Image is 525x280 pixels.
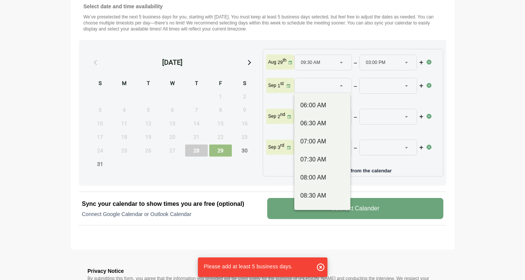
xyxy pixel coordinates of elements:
div: S [89,79,111,89]
p: Please select the time slots. [294,158,426,164]
span: Sunday, August 3, 2025 [89,104,111,116]
strong: 3 [278,145,280,150]
sup: st [280,81,284,86]
p: Sep [268,82,276,88]
sup: rd [280,143,285,148]
h3: Privacy Notice [88,266,438,275]
v-button: Connect Calander [267,198,443,219]
span: Saturday, August 9, 2025 [233,104,256,116]
span: Sunday, August 10, 2025 [89,117,111,129]
span: 03:00 PM [366,55,385,70]
strong: 2 [278,114,280,119]
span: Sunday, August 24, 2025 [89,145,111,157]
p: Please select the time slots. [294,96,426,102]
strong: 29 [278,60,283,65]
span: Please add at least 5 business days. [204,263,293,269]
span: Monday, August 18, 2025 [113,131,135,143]
h2: Sync your calendar to show times you are free (optional) [82,199,258,208]
span: Friday, August 15, 2025 [209,117,232,129]
span: Wednesday, August 20, 2025 [161,131,184,143]
span: Monday, August 4, 2025 [113,104,135,116]
span: Thursday, August 7, 2025 [185,104,208,116]
p: Aug [268,59,276,65]
span: 09:30 AM [301,55,320,70]
h4: Select date and time availability [84,2,442,11]
span: Wednesday, August 27, 2025 [161,145,184,157]
span: Wednesday, August 6, 2025 [161,104,184,116]
span: Friday, August 22, 2025 [209,131,232,143]
p: Sep [268,113,276,119]
span: Sunday, August 31, 2025 [89,158,111,170]
div: F [209,79,232,89]
strong: 1 [278,83,280,88]
span: Tuesday, August 19, 2025 [137,131,160,143]
span: Tuesday, August 12, 2025 [137,117,160,129]
span: Wednesday, August 13, 2025 [161,117,184,129]
sup: th [283,58,286,63]
span: Monday, August 11, 2025 [113,117,135,129]
span: Tuesday, August 26, 2025 [137,145,160,157]
p: Please select the time slots. [294,127,426,133]
span: Thursday, August 14, 2025 [185,117,208,129]
span: Friday, August 29, 2025 [209,145,232,157]
span: Saturday, August 2, 2025 [233,90,256,102]
p: Add more days from the calendar [266,165,440,173]
span: Sunday, August 17, 2025 [89,131,111,143]
span: Saturday, August 30, 2025 [233,145,256,157]
span: Thursday, August 28, 2025 [185,145,208,157]
div: M [113,79,135,89]
p: Connect Google Calendar or Outlook Calendar [82,210,258,218]
div: T [137,79,160,89]
span: Friday, August 8, 2025 [209,104,232,116]
span: Thursday, August 21, 2025 [185,131,208,143]
div: [DATE] [162,57,183,68]
span: Saturday, August 23, 2025 [233,131,256,143]
span: Saturday, August 16, 2025 [233,117,256,129]
p: We’ve preselected the next 5 business days for you, starting with [DATE]. You must keep at least ... [84,14,442,32]
span: Tuesday, August 5, 2025 [137,104,160,116]
span: Friday, August 1, 2025 [209,90,232,102]
div: W [161,79,184,89]
div: T [185,79,208,89]
span: Monday, August 25, 2025 [113,145,135,157]
div: S [233,79,256,89]
p: Sep [268,144,276,150]
sup: nd [280,112,285,117]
